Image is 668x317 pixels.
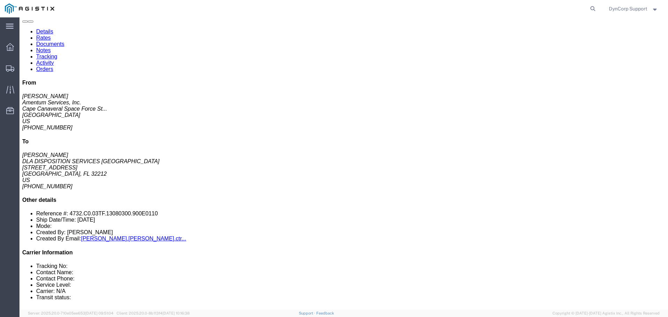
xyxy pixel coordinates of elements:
[609,5,659,13] button: DynCorp Support
[299,311,316,315] a: Support
[5,3,54,14] img: logo
[552,310,660,316] span: Copyright © [DATE]-[DATE] Agistix Inc., All Rights Reserved
[316,311,334,315] a: Feedback
[162,311,190,315] span: [DATE] 10:16:38
[117,311,190,315] span: Client: 2025.20.0-8b113f4
[19,17,668,310] iframe: FS Legacy Container
[85,311,113,315] span: [DATE] 09:51:04
[609,5,647,13] span: DynCorp Support
[28,311,113,315] span: Server: 2025.20.0-710e05ee653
